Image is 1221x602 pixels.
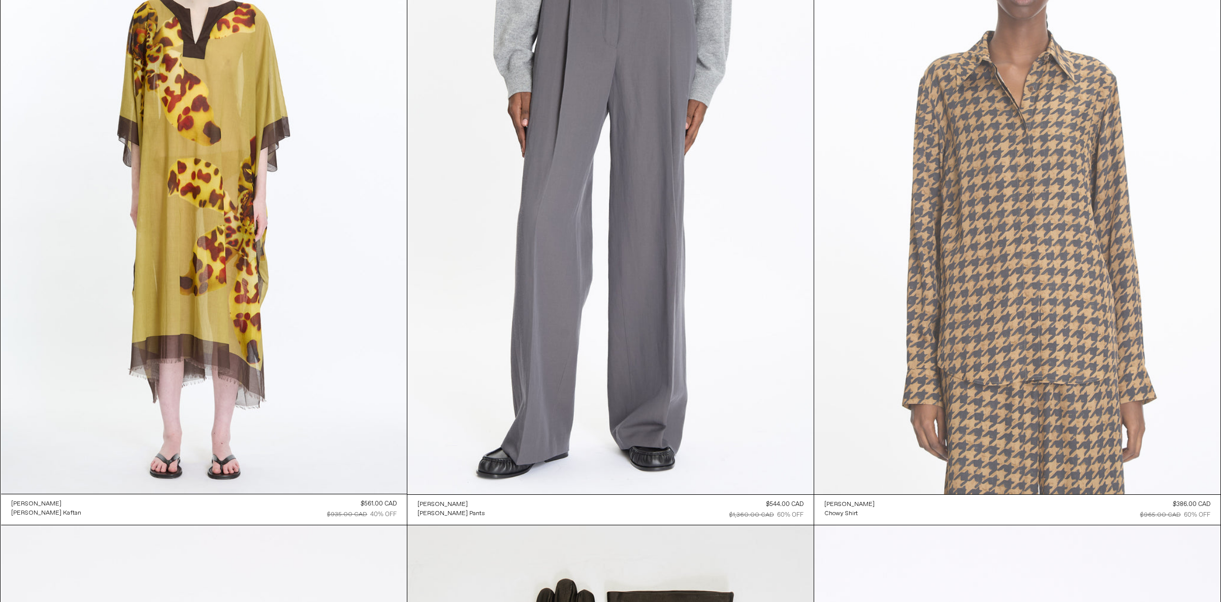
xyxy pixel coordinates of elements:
div: $965.00 CAD [1140,511,1181,520]
div: 60% OFF [777,511,804,520]
div: Chowy Shirt [824,510,858,518]
div: [PERSON_NAME] [11,500,61,509]
div: $544.00 CAD [766,500,804,509]
div: [PERSON_NAME] Kaftan [11,509,81,518]
div: $386.00 CAD [1173,500,1210,509]
a: [PERSON_NAME] Kaftan [11,509,81,518]
div: $561.00 CAD [361,499,397,509]
div: $935.00 CAD [327,510,367,519]
div: $1,360.00 CAD [729,511,774,520]
a: [PERSON_NAME] [11,499,81,509]
div: 40% OFF [370,510,397,519]
a: Chowy Shirt [824,509,875,518]
div: 60% OFF [1184,511,1210,520]
a: [PERSON_NAME] [824,500,875,509]
a: [PERSON_NAME] Pants [417,509,485,518]
a: [PERSON_NAME] [417,500,485,509]
div: [PERSON_NAME] [417,500,468,509]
